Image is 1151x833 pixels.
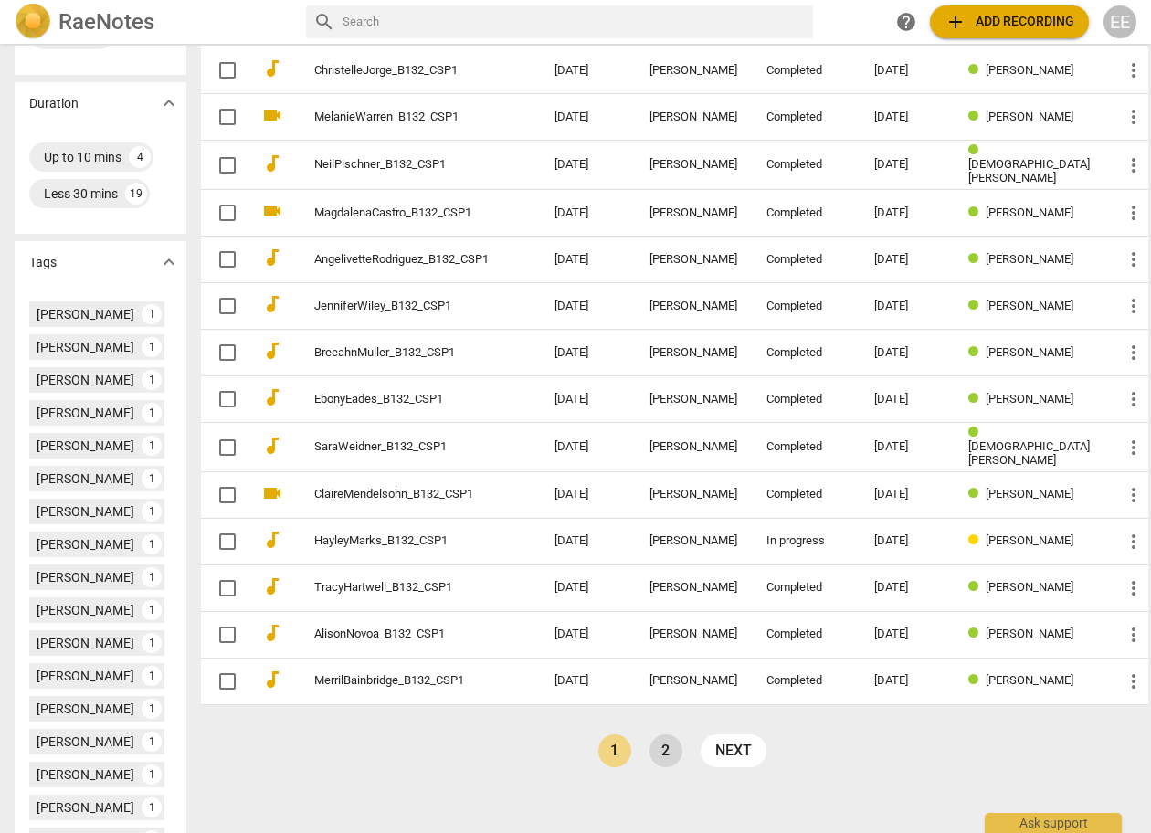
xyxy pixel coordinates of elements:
[540,471,635,518] td: [DATE]
[261,435,283,457] span: audiotrack
[766,488,845,501] div: Completed
[540,237,635,283] td: [DATE]
[766,111,845,124] div: Completed
[313,11,335,33] span: search
[874,581,939,595] div: [DATE]
[261,200,283,222] span: videocam
[649,734,682,767] a: Page 2
[37,667,134,685] div: [PERSON_NAME]
[649,534,737,548] div: [PERSON_NAME]
[968,110,986,123] span: Review status: completed
[986,580,1073,594] span: [PERSON_NAME]
[649,346,737,360] div: [PERSON_NAME]
[766,440,845,454] div: Completed
[649,674,737,688] div: [PERSON_NAME]
[874,346,939,360] div: [DATE]
[986,252,1073,266] span: [PERSON_NAME]
[540,423,635,472] td: [DATE]
[44,148,121,166] div: Up to 10 mins
[968,143,986,157] span: Review status: completed
[29,253,57,272] p: Tags
[261,669,283,691] span: audiotrack
[314,158,489,172] a: NeilPischner_B132_CSP1
[314,253,489,267] a: AngelivetteRodriguez_B132_CSP1
[968,533,986,547] span: Review status: in progress
[343,7,806,37] input: Search
[766,627,845,641] div: Completed
[649,64,737,78] div: [PERSON_NAME]
[968,580,986,594] span: Review status: completed
[158,92,180,114] span: expand_more
[945,11,966,33] span: add
[1123,670,1145,692] span: more_vert
[540,376,635,423] td: [DATE]
[874,158,939,172] div: [DATE]
[986,487,1073,501] span: [PERSON_NAME]
[37,437,134,455] div: [PERSON_NAME]
[1103,5,1136,38] div: EE
[142,501,162,522] div: 1
[766,206,845,220] div: Completed
[930,5,1089,38] button: Upload
[261,482,283,504] span: videocam
[968,345,986,359] span: Review status: completed
[1123,106,1145,128] span: more_vert
[142,633,162,653] div: 1
[986,345,1073,359] span: [PERSON_NAME]
[37,568,134,586] div: [PERSON_NAME]
[968,439,1090,467] span: [DEMOGRAPHIC_DATA][PERSON_NAME]
[155,248,183,276] button: Show more
[649,627,737,641] div: [PERSON_NAME]
[129,146,151,168] div: 4
[986,673,1073,687] span: [PERSON_NAME]
[37,700,134,718] div: [PERSON_NAME]
[142,600,162,620] div: 1
[261,104,283,126] span: videocam
[895,11,917,33] span: help
[37,634,134,652] div: [PERSON_NAME]
[261,340,283,362] span: audiotrack
[314,581,489,595] a: TracyHartwell_B132_CSP1
[1123,484,1145,506] span: more_vert
[766,346,845,360] div: Completed
[766,674,845,688] div: Completed
[1123,437,1145,459] span: more_vert
[1123,59,1145,81] span: more_vert
[986,533,1073,547] span: [PERSON_NAME]
[1123,202,1145,224] span: more_vert
[986,627,1073,640] span: [PERSON_NAME]
[986,63,1073,77] span: [PERSON_NAME]
[261,575,283,597] span: audiotrack
[968,426,986,439] span: Review status: completed
[142,304,162,324] div: 1
[649,440,737,454] div: [PERSON_NAME]
[874,627,939,641] div: [DATE]
[314,346,489,360] a: BreeahnMuller_B132_CSP1
[58,9,154,35] h2: RaeNotes
[37,601,134,619] div: [PERSON_NAME]
[314,440,489,454] a: SaraWeidner_B132_CSP1
[29,94,79,113] p: Duration
[986,392,1073,406] span: [PERSON_NAME]
[874,440,939,454] div: [DATE]
[1123,248,1145,270] span: more_vert
[701,734,766,767] a: next
[261,153,283,174] span: audiotrack
[37,338,134,356] div: [PERSON_NAME]
[649,393,737,406] div: [PERSON_NAME]
[874,534,939,548] div: [DATE]
[766,253,845,267] div: Completed
[986,110,1073,123] span: [PERSON_NAME]
[540,283,635,330] td: [DATE]
[649,206,737,220] div: [PERSON_NAME]
[261,386,283,408] span: audiotrack
[1123,295,1145,317] span: more_vert
[158,251,180,273] span: expand_more
[314,206,489,220] a: MagdalenaCastro_B132_CSP1
[540,47,635,94] td: [DATE]
[314,627,489,641] a: AlisonNovoa_B132_CSP1
[986,206,1073,219] span: [PERSON_NAME]
[142,764,162,785] div: 1
[314,393,489,406] a: EbonyEades_B132_CSP1
[155,90,183,117] button: Show more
